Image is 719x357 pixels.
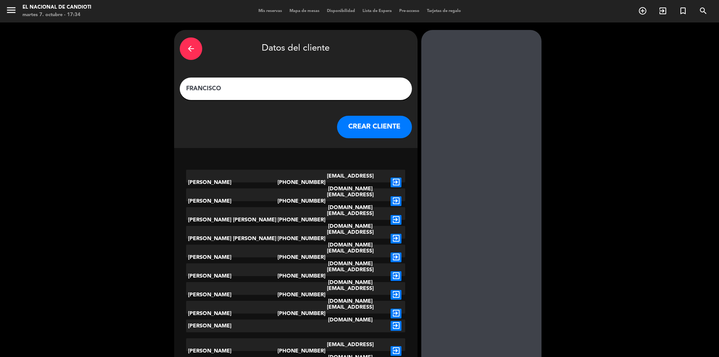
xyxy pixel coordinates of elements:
div: [EMAIL_ADDRESS][DOMAIN_NAME] [314,282,387,308]
i: add_circle_outline [638,6,647,15]
i: turned_in_not [679,6,688,15]
div: [PERSON_NAME] [PERSON_NAME] [186,226,277,251]
div: [PERSON_NAME] [186,245,277,270]
div: [PERSON_NAME] [186,263,277,289]
i: exit_to_app [658,6,667,15]
i: exit_to_app [391,196,401,206]
div: [PERSON_NAME] [186,320,277,332]
i: exit_to_app [391,271,401,281]
div: [EMAIL_ADDRESS][DOMAIN_NAME] [314,226,387,251]
div: [PHONE_NUMBER] [277,245,314,270]
span: Disponibilidad [323,9,359,13]
i: exit_to_app [391,234,401,243]
i: exit_to_app [391,252,401,262]
div: Datos del cliente [180,36,412,62]
i: exit_to_app [391,178,401,187]
div: [PHONE_NUMBER] [277,170,314,195]
i: exit_to_app [391,290,401,300]
span: Mapa de mesas [286,9,323,13]
i: arrow_back [186,44,195,53]
span: Tarjetas de regalo [423,9,465,13]
div: [PERSON_NAME] [186,170,277,195]
button: menu [6,4,17,18]
div: [PHONE_NUMBER] [277,301,314,326]
span: Mis reservas [255,9,286,13]
div: [EMAIL_ADDRESS][DOMAIN_NAME] [314,245,387,270]
div: [EMAIL_ADDRESS][DOMAIN_NAME] [314,188,387,214]
div: [PERSON_NAME] [PERSON_NAME] [186,207,277,233]
button: CREAR CLIENTE [337,116,412,138]
div: [EMAIL_ADDRESS][DOMAIN_NAME] [314,263,387,289]
div: El Nacional de Candioti [22,4,91,11]
div: [PHONE_NUMBER] [277,226,314,251]
div: [PERSON_NAME] [186,301,277,326]
i: exit_to_app [391,309,401,318]
i: exit_to_app [391,215,401,225]
input: Escriba nombre, correo electrónico o número de teléfono... [185,84,406,94]
div: [PHONE_NUMBER] [277,207,314,233]
div: [EMAIL_ADDRESS][DOMAIN_NAME] [314,301,387,326]
i: search [699,6,708,15]
span: Pre-acceso [395,9,423,13]
i: exit_to_app [391,346,401,356]
div: [PERSON_NAME] [186,282,277,308]
div: [EMAIL_ADDRESS][DOMAIN_NAME] [314,207,387,233]
div: [EMAIL_ADDRESS][DOMAIN_NAME] [314,170,387,195]
div: [PHONE_NUMBER] [277,188,314,214]
i: menu [6,4,17,16]
div: martes 7. octubre - 17:34 [22,11,91,19]
span: Lista de Espera [359,9,395,13]
div: [PHONE_NUMBER] [277,263,314,289]
div: [PHONE_NUMBER] [277,282,314,308]
div: [PERSON_NAME] [186,188,277,214]
i: exit_to_app [391,321,401,331]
